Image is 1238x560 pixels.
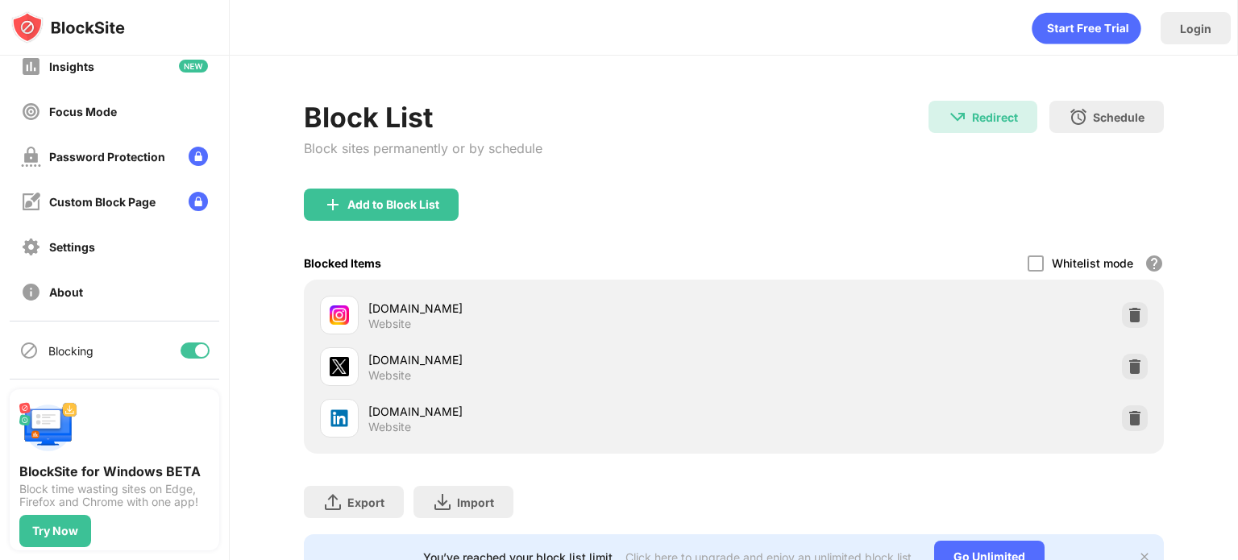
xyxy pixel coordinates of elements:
[21,192,41,212] img: customize-block-page-off.svg
[189,147,208,166] img: lock-menu.svg
[32,525,78,537] div: Try Now
[1032,12,1141,44] div: animation
[368,403,733,420] div: [DOMAIN_NAME]
[11,11,125,44] img: logo-blocksite.svg
[19,483,210,508] div: Block time wasting sites on Edge, Firefox and Chrome with one app!
[1052,256,1133,270] div: Whitelist mode
[457,496,494,509] div: Import
[368,368,411,383] div: Website
[189,192,208,211] img: lock-menu.svg
[48,344,93,358] div: Blocking
[368,420,411,434] div: Website
[1093,110,1145,124] div: Schedule
[49,285,83,299] div: About
[21,56,41,77] img: insights-off.svg
[19,399,77,457] img: push-desktop.svg
[21,237,41,257] img: settings-off.svg
[179,60,208,73] img: new-icon.svg
[49,195,156,209] div: Custom Block Page
[972,110,1018,124] div: Redirect
[49,240,95,254] div: Settings
[49,105,117,118] div: Focus Mode
[330,357,349,376] img: favicons
[304,101,542,134] div: Block List
[304,140,542,156] div: Block sites permanently or by schedule
[368,317,411,331] div: Website
[304,256,381,270] div: Blocked Items
[1180,22,1211,35] div: Login
[21,147,41,167] img: password-protection-off.svg
[330,409,349,428] img: favicons
[49,60,94,73] div: Insights
[19,463,210,479] div: BlockSite for Windows BETA
[347,496,384,509] div: Export
[330,305,349,325] img: favicons
[347,198,439,211] div: Add to Block List
[19,341,39,360] img: blocking-icon.svg
[21,282,41,302] img: about-off.svg
[49,150,165,164] div: Password Protection
[368,300,733,317] div: [DOMAIN_NAME]
[368,351,733,368] div: [DOMAIN_NAME]
[21,102,41,122] img: focus-off.svg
